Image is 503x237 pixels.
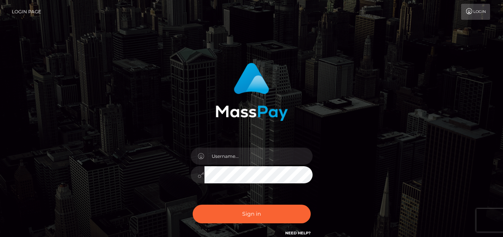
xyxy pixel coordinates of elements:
button: Sign in [193,205,311,223]
img: MassPay Login [216,63,288,121]
a: Login [461,4,490,20]
a: Login Page [12,4,41,20]
input: Username... [204,148,313,165]
a: Need Help? [285,231,311,235]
